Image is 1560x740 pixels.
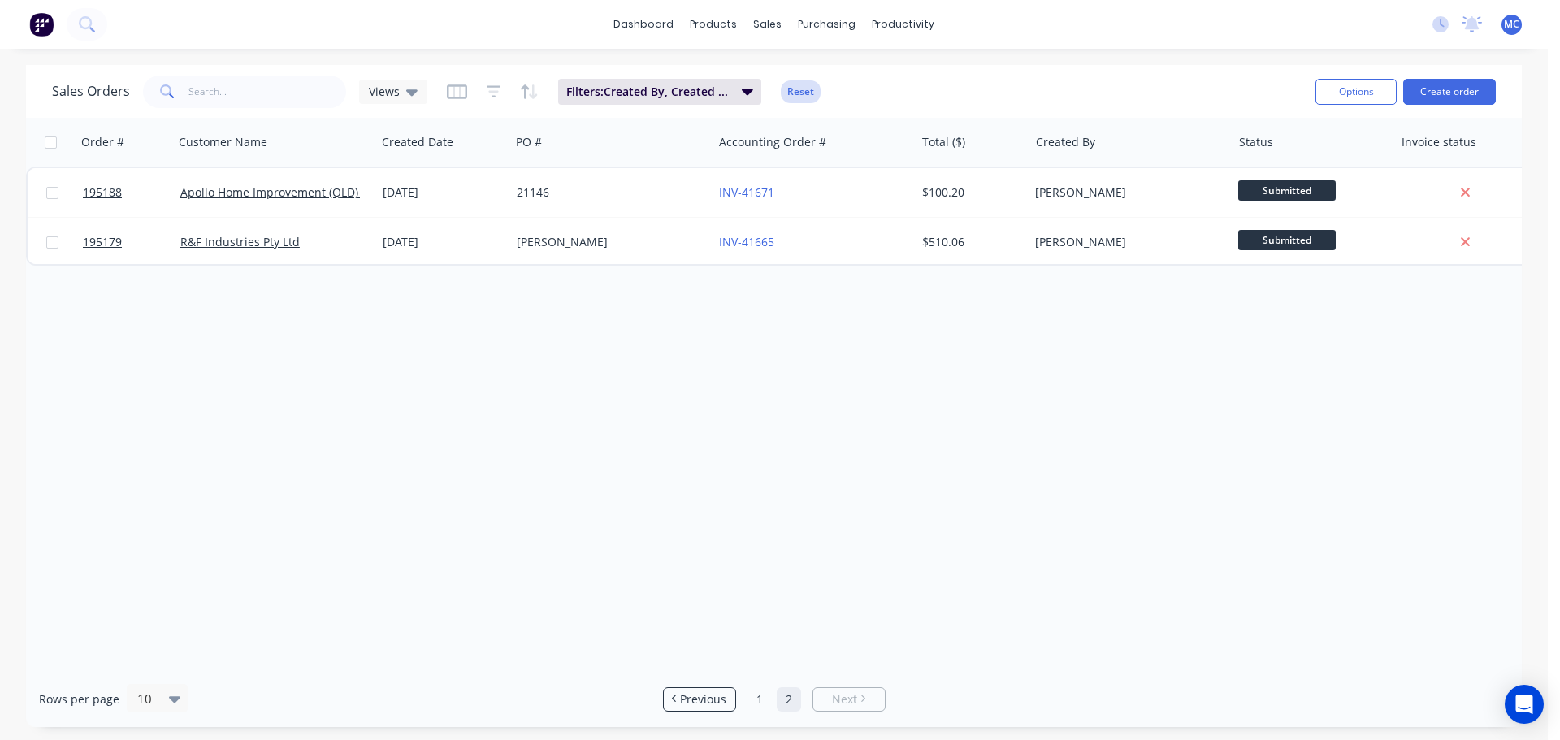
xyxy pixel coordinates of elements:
span: Submitted [1238,180,1336,201]
span: 195188 [83,184,122,201]
ul: Pagination [656,687,892,712]
div: PO # [516,134,542,150]
span: Submitted [1238,230,1336,250]
div: sales [745,12,790,37]
a: Next page [813,691,885,708]
span: MC [1504,17,1519,32]
span: 195179 [83,234,122,250]
span: Rows per page [39,691,119,708]
a: Apollo Home Improvement (QLD) Pty Ltd [180,184,398,200]
a: dashboard [605,12,682,37]
span: Filters: Created By, Created Date [566,84,732,100]
div: Created Date [382,134,453,150]
div: Open Intercom Messenger [1505,685,1544,724]
button: Create order [1403,79,1496,105]
button: Options [1315,79,1397,105]
input: Search... [188,76,347,108]
span: Next [832,691,857,708]
div: productivity [864,12,942,37]
button: Filters:Created By, Created Date [558,79,761,105]
span: Views [369,83,400,100]
div: [DATE] [383,234,504,250]
div: Total ($) [922,134,965,150]
div: [PERSON_NAME] [517,234,697,250]
div: Created By [1036,134,1095,150]
a: INV-41665 [719,234,774,249]
a: 195188 [83,168,180,217]
div: Order # [81,134,124,150]
a: INV-41671 [719,184,774,200]
div: $100.20 [922,184,1017,201]
h1: Sales Orders [52,84,130,99]
button: Reset [781,80,821,103]
a: Page 2 is your current page [777,687,801,712]
a: R&F Industries Pty Ltd [180,234,300,249]
img: Factory [29,12,54,37]
a: 195179 [83,218,180,266]
div: [PERSON_NAME] [1035,184,1215,201]
div: [PERSON_NAME] [1035,234,1215,250]
div: products [682,12,745,37]
span: Previous [680,691,726,708]
div: Customer Name [179,134,267,150]
div: [DATE] [383,184,504,201]
div: $510.06 [922,234,1017,250]
a: Previous page [664,691,735,708]
a: Page 1 [747,687,772,712]
div: 21146 [517,184,697,201]
div: Invoice status [1402,134,1476,150]
div: Status [1239,134,1273,150]
div: Accounting Order # [719,134,826,150]
div: purchasing [790,12,864,37]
